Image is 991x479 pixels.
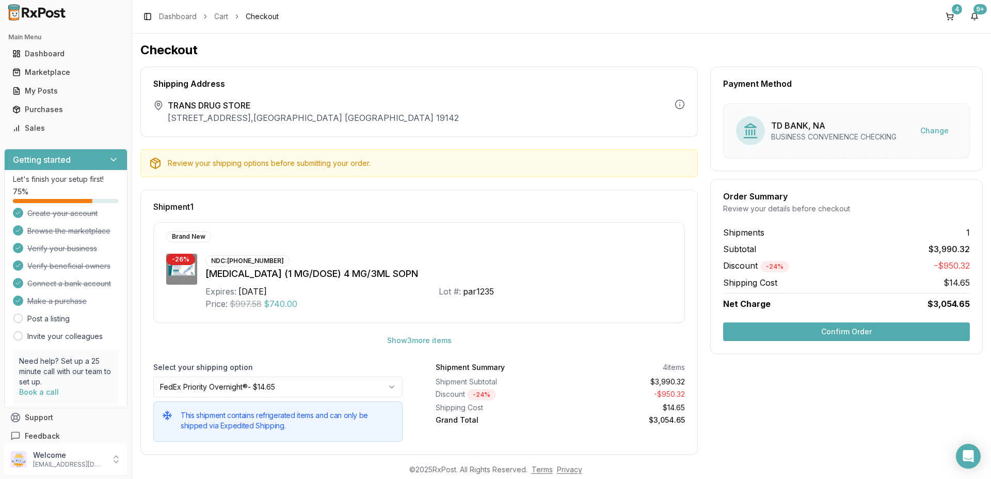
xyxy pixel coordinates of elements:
label: Select your shipping option [153,362,403,373]
span: TRANS DRUG STORE [168,99,459,112]
div: My Posts [12,86,119,96]
span: -$950.32 [934,259,970,272]
button: Feedback [4,427,127,445]
span: Create your account [27,208,98,219]
span: Verify beneficial owners [27,261,110,271]
div: Discount [436,389,556,400]
div: Shipping Cost [436,403,556,413]
span: Browse the marketplace [27,226,110,236]
div: Shipment Subtotal [436,377,556,387]
p: Welcome [33,450,105,460]
img: RxPost Logo [4,4,70,21]
div: [DATE] [238,285,267,298]
span: Shipments [723,226,764,239]
a: Post a listing [27,314,70,324]
span: Make a purchase [27,296,87,306]
p: [EMAIL_ADDRESS][DOMAIN_NAME] [33,460,105,469]
p: Need help? Set up a 25 minute call with our team to set up. [19,356,113,387]
div: - 24 % [467,389,496,400]
button: Marketplace [4,64,127,81]
div: Grand Total [436,415,556,425]
div: Dashboard [12,49,119,59]
span: Checkout [246,11,279,22]
a: Cart [214,11,228,22]
a: Book a call [19,388,59,396]
a: My Posts [8,82,123,100]
span: $14.65 [944,276,970,289]
div: 4 [952,4,962,14]
div: - 26 % [166,254,195,265]
div: $3,054.65 [565,415,685,425]
span: $740.00 [264,298,297,310]
div: TD BANK, NA [771,119,897,132]
h3: Getting started [13,153,71,166]
a: Marketplace [8,63,123,82]
span: 75 % [13,187,28,197]
button: Dashboard [4,45,127,62]
a: Sales [8,119,123,137]
button: My Posts [4,83,127,99]
div: par1235 [463,285,494,298]
button: Confirm Order [723,322,970,341]
button: 4 [941,8,958,25]
div: 9+ [973,4,987,14]
span: Shipping Cost [723,276,777,289]
button: 9+ [966,8,983,25]
a: Purchases [8,100,123,119]
button: Support [4,408,127,427]
span: $3,054.65 [928,298,970,310]
div: - 24 % [760,261,789,272]
div: Payment Method [723,80,970,88]
h1: Checkout [140,42,983,58]
span: $3,990.32 [929,243,970,255]
div: Review your details before checkout [723,204,970,214]
div: - $950.32 [565,389,685,400]
div: Purchases [12,104,119,115]
a: Dashboard [159,11,197,22]
div: Order Summary [723,192,970,200]
h2: Main Menu [8,33,123,41]
img: User avatar [10,451,27,468]
div: Shipment Summary [436,362,505,373]
div: NDC: [PHONE_NUMBER] [205,255,290,267]
div: [MEDICAL_DATA] (1 MG/DOSE) 4 MG/3ML SOPN [205,267,672,281]
div: Open Intercom Messenger [956,444,981,469]
a: Terms [532,465,553,474]
button: Change [912,121,957,140]
span: Shipment 1 [153,203,194,211]
span: $997.58 [230,298,262,310]
span: Verify your business [27,243,97,254]
span: Connect a bank account [27,279,111,289]
div: Marketplace [12,67,119,78]
div: Review your shipping options before submitting your order. [168,158,689,168]
button: Show3more items [379,331,460,350]
p: [STREET_ADDRESS] , [GEOGRAPHIC_DATA] [GEOGRAPHIC_DATA] 19142 [168,112,459,124]
button: Sales [4,120,127,136]
div: Shipping Address [153,80,685,88]
div: Price: [205,298,228,310]
div: $3,990.32 [565,377,685,387]
span: Discount [723,260,789,271]
div: Expires: [205,285,236,298]
div: Lot #: [439,285,461,298]
div: BUSINESS CONVENIENCE CHECKING [771,132,897,142]
span: Subtotal [723,243,756,255]
img: Ozempic (1 MG/DOSE) 4 MG/3ML SOPN [166,254,197,285]
p: Let's finish your setup first! [13,174,119,184]
div: Sales [12,123,119,133]
span: Net Charge [723,299,771,309]
a: Dashboard [8,44,123,63]
div: Brand New [166,231,211,242]
a: Privacy [557,465,582,474]
button: Purchases [4,101,127,118]
span: Feedback [25,431,60,441]
a: Invite your colleagues [27,331,103,342]
h5: This shipment contains refrigerated items and can only be shipped via Expedited Shipping. [181,410,394,431]
div: $14.65 [565,403,685,413]
div: 4 items [663,362,685,373]
nav: breadcrumb [159,11,279,22]
span: 1 [966,226,970,239]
